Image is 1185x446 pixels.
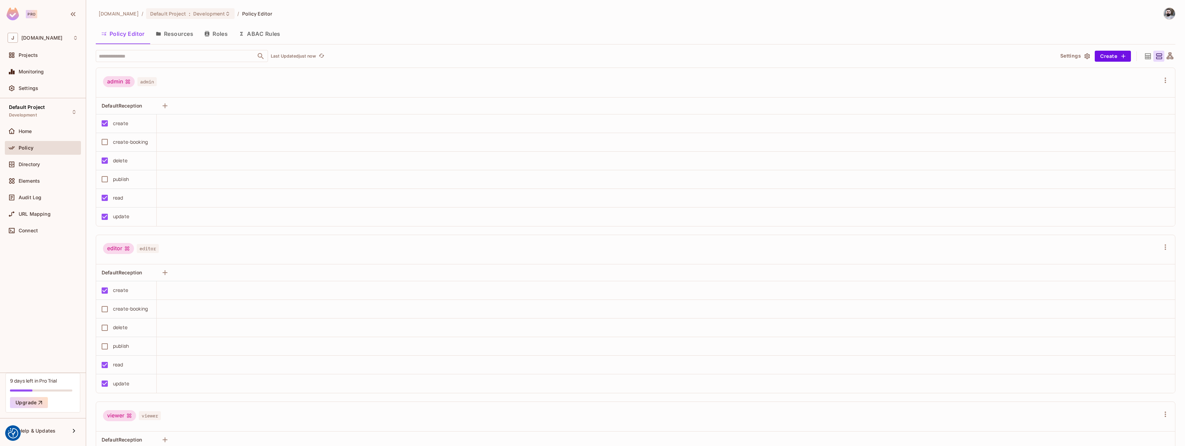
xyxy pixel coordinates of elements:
[8,428,18,438] button: Consent Preferences
[8,428,18,438] img: Revisit consent button
[113,157,127,164] div: delete
[1095,51,1131,62] button: Create
[102,270,142,275] span: DefaultReception
[19,162,40,167] span: Directory
[193,10,225,17] span: Development
[7,8,19,20] img: SReyMgAAAABJRU5ErkJggg==
[113,361,123,368] div: read
[102,437,142,443] span: DefaultReception
[199,25,233,42] button: Roles
[26,10,37,18] div: Pro
[99,10,139,17] span: the active workspace
[102,103,142,109] span: DefaultReception
[103,243,134,254] div: editor
[19,428,55,434] span: Help & Updates
[256,51,266,61] button: Open
[113,342,129,350] div: publish
[113,380,129,387] div: update
[10,377,57,384] div: 9 days left in Pro Trial
[9,112,37,118] span: Development
[21,35,62,41] span: Workspace: journey.travel
[96,25,150,42] button: Policy Editor
[103,410,136,421] div: viewer
[19,145,33,151] span: Policy
[150,25,199,42] button: Resources
[113,194,123,202] div: read
[19,129,32,134] span: Home
[317,52,326,60] button: refresh
[188,11,191,17] span: :
[19,69,44,74] span: Monitoring
[19,85,38,91] span: Settings
[9,104,45,110] span: Default Project
[113,305,148,313] div: create-booking
[113,120,128,127] div: create
[142,10,143,17] li: /
[19,178,40,184] span: Elements
[19,228,38,233] span: Connect
[8,33,18,43] span: J
[113,286,128,294] div: create
[19,52,38,58] span: Projects
[242,10,272,17] span: Policy Editor
[19,211,51,217] span: URL Mapping
[139,411,161,420] span: viewer
[1164,8,1175,19] img: Sam Armitt-Fior
[137,77,157,86] span: admin
[113,213,129,220] div: update
[10,397,48,408] button: Upgrade
[1058,51,1092,62] button: Settings
[150,10,186,17] span: Default Project
[237,10,239,17] li: /
[103,76,135,87] div: admin
[113,324,127,331] div: delete
[137,244,159,253] span: editor
[233,25,286,42] button: ABAC Rules
[19,195,41,200] span: Audit Log
[113,138,148,146] div: create-booking
[316,52,326,60] span: Click to refresh data
[319,53,324,60] span: refresh
[271,53,316,59] p: Last Updated just now
[113,175,129,183] div: publish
